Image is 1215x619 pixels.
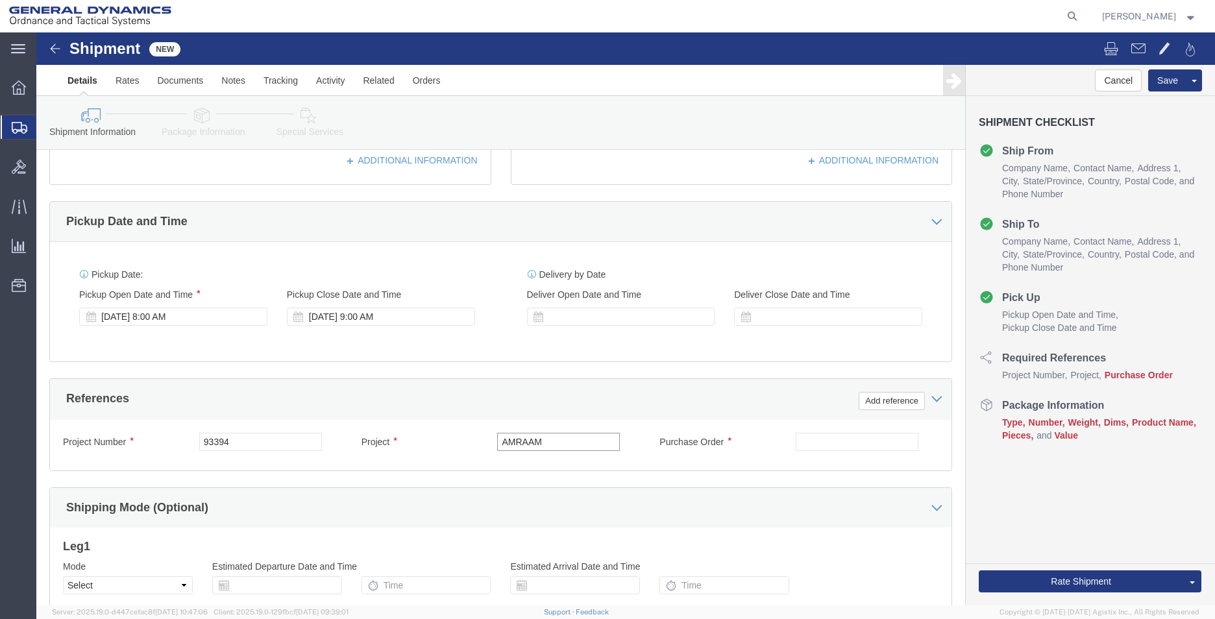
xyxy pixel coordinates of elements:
[1102,9,1176,23] span: LaShirl Montgomery
[52,608,208,616] span: Server: 2025.19.0-d447cefac8f
[296,608,349,616] span: [DATE] 09:39:01
[155,608,208,616] span: [DATE] 10:47:06
[1000,607,1199,618] span: Copyright © [DATE]-[DATE] Agistix Inc., All Rights Reserved
[1101,8,1197,24] button: [PERSON_NAME]
[576,608,609,616] a: Feedback
[214,608,349,616] span: Client: 2025.19.0-129fbcf
[9,6,171,26] img: logo
[36,32,1215,605] iframe: FS Legacy Container
[544,608,576,616] a: Support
